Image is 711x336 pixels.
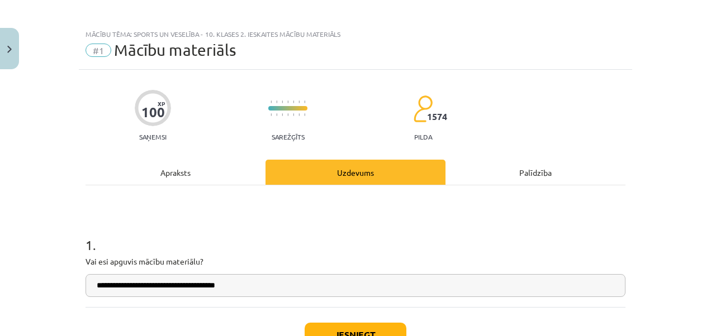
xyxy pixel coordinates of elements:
[282,113,283,116] img: icon-short-line-57e1e144782c952c97e751825c79c345078a6d821885a25fce030b3d8c18986b.svg
[271,113,272,116] img: icon-short-line-57e1e144782c952c97e751825c79c345078a6d821885a25fce030b3d8c18986b.svg
[427,112,447,122] span: 1574
[287,113,288,116] img: icon-short-line-57e1e144782c952c97e751825c79c345078a6d821885a25fce030b3d8c18986b.svg
[141,104,165,120] div: 100
[86,160,266,185] div: Apraksts
[86,30,625,38] div: Mācību tēma: Sports un veselība - 10. klases 2. ieskaites mācību materiāls
[86,218,625,252] h1: 1 .
[266,160,445,185] div: Uzdevums
[445,160,625,185] div: Palīdzība
[304,113,305,116] img: icon-short-line-57e1e144782c952c97e751825c79c345078a6d821885a25fce030b3d8c18986b.svg
[114,41,236,59] span: Mācību materiāls
[293,100,294,103] img: icon-short-line-57e1e144782c952c97e751825c79c345078a6d821885a25fce030b3d8c18986b.svg
[276,100,277,103] img: icon-short-line-57e1e144782c952c97e751825c79c345078a6d821885a25fce030b3d8c18986b.svg
[298,113,300,116] img: icon-short-line-57e1e144782c952c97e751825c79c345078a6d821885a25fce030b3d8c18986b.svg
[86,256,625,267] p: Vai esi apguvis mācību materiālu?
[272,133,305,141] p: Sarežģīts
[298,100,300,103] img: icon-short-line-57e1e144782c952c97e751825c79c345078a6d821885a25fce030b3d8c18986b.svg
[414,133,432,141] p: pilda
[86,44,111,57] span: #1
[413,95,433,123] img: students-c634bb4e5e11cddfef0936a35e636f08e4e9abd3cc4e673bd6f9a4125e45ecb1.svg
[282,100,283,103] img: icon-short-line-57e1e144782c952c97e751825c79c345078a6d821885a25fce030b3d8c18986b.svg
[158,100,165,107] span: XP
[293,113,294,116] img: icon-short-line-57e1e144782c952c97e751825c79c345078a6d821885a25fce030b3d8c18986b.svg
[287,100,288,103] img: icon-short-line-57e1e144782c952c97e751825c79c345078a6d821885a25fce030b3d8c18986b.svg
[276,113,277,116] img: icon-short-line-57e1e144782c952c97e751825c79c345078a6d821885a25fce030b3d8c18986b.svg
[7,46,12,53] img: icon-close-lesson-0947bae3869378f0d4975bcd49f059093ad1ed9edebbc8119c70593378902aed.svg
[271,100,272,103] img: icon-short-line-57e1e144782c952c97e751825c79c345078a6d821885a25fce030b3d8c18986b.svg
[304,100,305,103] img: icon-short-line-57e1e144782c952c97e751825c79c345078a6d821885a25fce030b3d8c18986b.svg
[135,133,171,141] p: Saņemsi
